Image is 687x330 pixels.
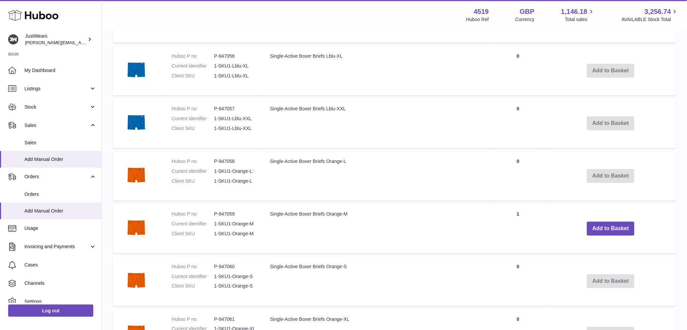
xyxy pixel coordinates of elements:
a: Log out [8,305,93,317]
dd: 1-SKU1-Orange-S [214,283,256,289]
dd: 1-SKU1-Orange-L [214,178,256,184]
td: 0 [491,151,545,201]
dd: 1-SKU1-Lblu-XL [214,73,256,79]
dd: P-947061 [214,316,256,323]
dt: Client SKU [172,178,214,184]
span: Stock [24,104,89,110]
span: Channels [24,280,96,287]
a: 1,146.18 Total sales [561,7,595,23]
span: 1,146.18 [561,7,588,16]
a: 3,256.74 AVAILABLE Stock Total [622,7,679,23]
div: Huboo Ref [466,16,489,23]
span: Settings [24,298,96,305]
span: Orders [24,173,89,180]
div: Currency [515,16,535,23]
dt: Huboo P no [172,106,214,112]
td: 1 [491,204,545,253]
dt: Current identifier [172,115,214,122]
dt: Current identifier [172,63,214,69]
span: 3,256.74 [645,7,671,16]
span: [PERSON_NAME][EMAIL_ADDRESS][DOMAIN_NAME] [25,40,136,45]
dt: Current identifier [172,273,214,280]
dd: 1-SKU1-Lblu-XXL [214,125,256,132]
dt: Client SKU [172,73,214,79]
strong: 4519 [474,7,489,16]
dt: Huboo P no [172,53,214,59]
td: 0 [491,99,545,148]
img: Single-Active Boxer Briefs Orange-M [119,211,153,245]
dt: Huboo P no [172,211,214,217]
img: Single-Active Boxer Briefs Lblu-XXL [119,106,153,140]
dd: P-947056 [214,53,256,59]
td: Single-Active Boxer Briefs Lblu-XL [263,46,491,95]
img: Single-Active Boxer Briefs Orange-S [119,263,153,297]
dd: 1-SKU1-Lblu-XL [214,63,256,69]
dd: P-947058 [214,158,256,165]
span: Cases [24,262,96,268]
span: Add Manual Order [24,156,96,163]
span: My Dashboard [24,67,96,74]
span: Invoicing and Payments [24,243,89,250]
dt: Current identifier [172,221,214,227]
span: Sales [24,140,96,146]
dd: P-947060 [214,263,256,270]
dt: Client SKU [172,231,214,237]
span: Add Manual Order [24,208,96,214]
button: Add to Basket [587,222,634,236]
dd: 1-SKU1-Orange-L: [214,168,256,175]
dd: 1-SKU1-Orange-S [214,273,256,280]
dt: Current identifier [172,168,214,175]
td: 0 [491,257,545,306]
dd: P-947057 [214,106,256,112]
strong: GBP [520,7,534,16]
dd: 1-SKU1-Lblu-XXL [214,115,256,122]
span: Listings [24,86,89,92]
td: Single-Active Boxer Briefs Orange-L [263,151,491,201]
img: Single-Active Boxer Briefs Lblu-XL [119,53,153,87]
dd: 1-SKU1-Orange-M [214,231,256,237]
div: JustWears [25,33,86,46]
dt: Huboo P no [172,158,214,165]
td: Single-Active Boxer Briefs Lblu-XXL [263,99,491,148]
dt: Client SKU [172,125,214,132]
span: Total sales [565,16,595,23]
dt: Client SKU [172,283,214,289]
dt: Huboo P no [172,263,214,270]
td: 0 [491,46,545,95]
span: Sales [24,122,89,129]
dd: P-947059 [214,211,256,217]
td: Single-Active Boxer Briefs Orange-S [263,257,491,306]
img: josh@just-wears.com [8,34,18,44]
span: AVAILABLE Stock Total [622,16,679,23]
span: Orders [24,191,96,198]
span: Usage [24,225,96,232]
dd: 1-SKU1-Orange-M [214,221,256,227]
td: Single-Active Boxer Briefs Orange-M [263,204,491,253]
img: Single-Active Boxer Briefs Orange-L [119,158,153,192]
dt: Huboo P no [172,316,214,323]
